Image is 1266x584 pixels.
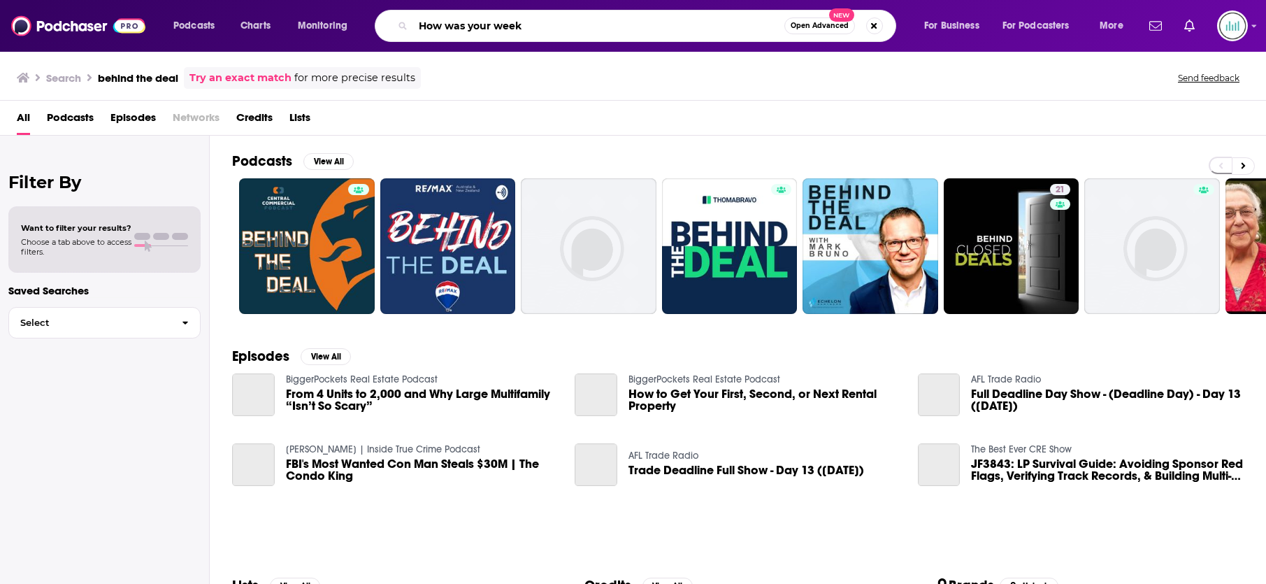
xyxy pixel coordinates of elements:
[232,348,351,365] a: EpisodesView All
[286,388,559,412] a: From 4 Units to 2,000 and Why Large Multifamily “Isn’t So Scary”
[232,152,292,170] h2: Podcasts
[232,348,289,365] h2: Episodes
[413,15,784,37] input: Search podcasts, credits, & more...
[232,443,275,486] a: FBI's Most Wanted Con Man Steals $30M | The Condo King
[971,443,1072,455] a: The Best Ever CRE Show
[628,464,864,476] a: Trade Deadline Full Show - Day 13 (18/10/23)
[21,237,131,257] span: Choose a tab above to access filters.
[286,458,559,482] a: FBI's Most Wanted Con Man Steals $30M | The Condo King
[914,15,997,37] button: open menu
[971,388,1244,412] a: Full Deadline Day Show - (Deadline Day) - Day 13 (12/10/22)
[1144,14,1167,38] a: Show notifications dropdown
[17,106,30,135] a: All
[971,458,1244,482] a: JF3843: LP Survival Guide: Avoiding Sponsor Red Flags, Verifying Track Records, & Building Multi-...
[286,373,438,385] a: BiggerPockets Real Estate Podcast
[173,106,220,135] span: Networks
[1217,10,1248,41] button: Show profile menu
[1174,72,1244,84] button: Send feedback
[628,373,780,385] a: BiggerPockets Real Estate Podcast
[189,70,292,86] a: Try an exact match
[993,15,1090,37] button: open menu
[1050,184,1070,195] a: 21
[232,373,275,416] a: From 4 Units to 2,000 and Why Large Multifamily “Isn’t So Scary”
[1179,14,1200,38] a: Show notifications dropdown
[388,10,909,42] div: Search podcasts, credits, & more...
[8,284,201,297] p: Saved Searches
[98,71,178,85] h3: behind the deal
[628,388,901,412] a: How to Get Your First, Second, or Next Rental Property
[47,106,94,135] a: Podcasts
[294,70,415,86] span: for more precise results
[288,15,366,37] button: open menu
[11,13,145,39] img: Podchaser - Follow, Share and Rate Podcasts
[918,373,961,416] a: Full Deadline Day Show - (Deadline Day) - Day 13 (12/10/22)
[1002,16,1070,36] span: For Podcasters
[46,71,81,85] h3: Search
[301,348,351,365] button: View All
[298,16,347,36] span: Monitoring
[1090,15,1141,37] button: open menu
[9,318,171,327] span: Select
[575,373,617,416] a: How to Get Your First, Second, or Next Rental Property
[784,17,855,34] button: Open AdvancedNew
[829,8,854,22] span: New
[240,16,271,36] span: Charts
[21,223,131,233] span: Want to filter your results?
[286,443,480,455] a: Matthew Cox | Inside True Crime Podcast
[1217,10,1248,41] span: Logged in as podglomerate
[289,106,310,135] a: Lists
[791,22,849,29] span: Open Advanced
[232,152,354,170] a: PodcastsView All
[1056,183,1065,197] span: 21
[924,16,979,36] span: For Business
[231,15,279,37] a: Charts
[628,464,864,476] span: Trade Deadline Full Show - Day 13 ([DATE])
[971,388,1244,412] span: Full Deadline Day Show - (Deadline Day) - Day 13 ([DATE])
[971,373,1041,385] a: AFL Trade Radio
[303,153,354,170] button: View All
[8,172,201,192] h2: Filter By
[918,443,961,486] a: JF3843: LP Survival Guide: Avoiding Sponsor Red Flags, Verifying Track Records, & Building Multi-...
[1100,16,1123,36] span: More
[575,443,617,486] a: Trade Deadline Full Show - Day 13 (18/10/23)
[110,106,156,135] a: Episodes
[8,307,201,339] button: Select
[236,106,273,135] a: Credits
[944,178,1079,314] a: 21
[164,15,233,37] button: open menu
[628,450,698,462] a: AFL Trade Radio
[1217,10,1248,41] img: User Profile
[173,16,215,36] span: Podcasts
